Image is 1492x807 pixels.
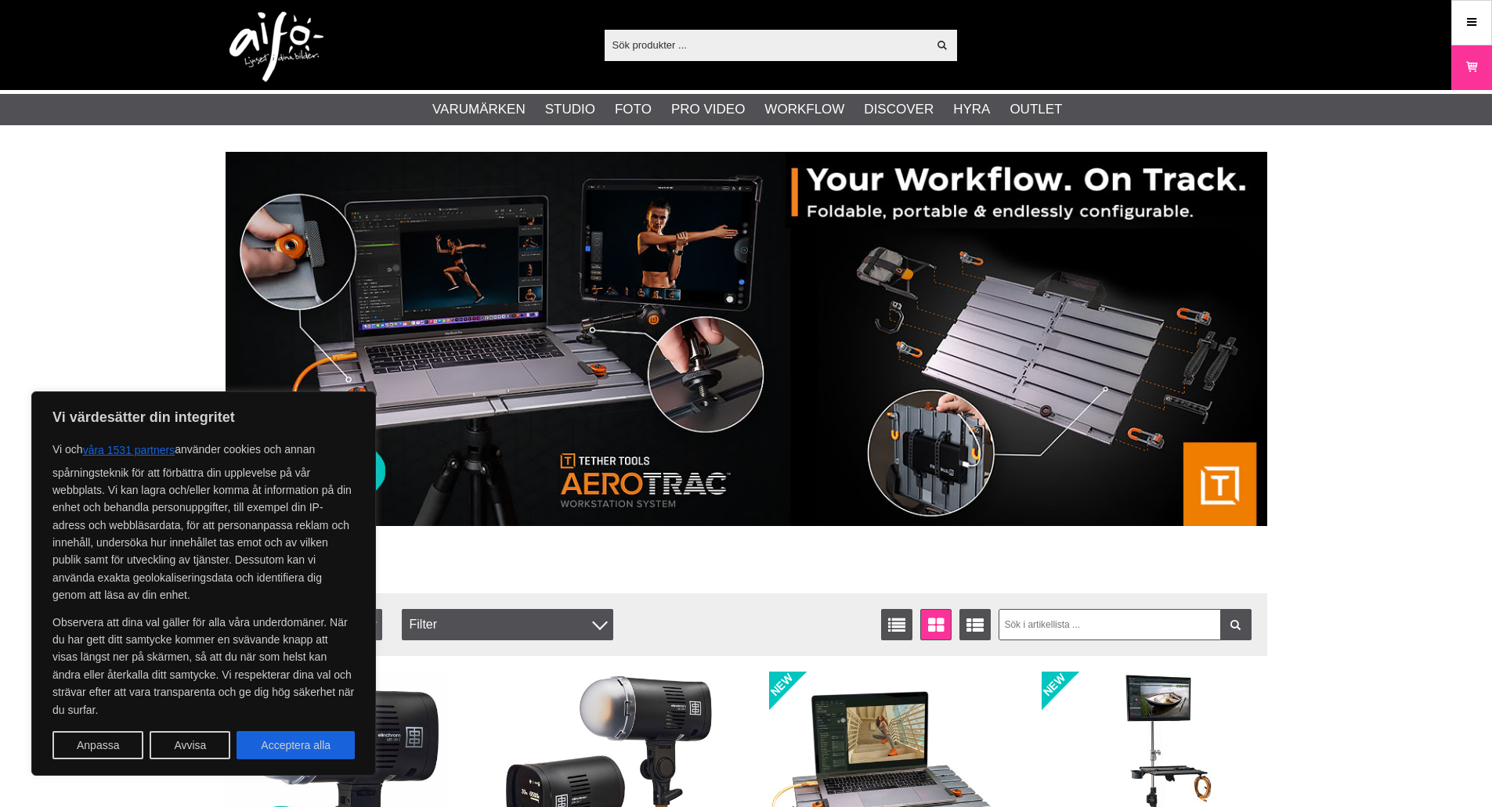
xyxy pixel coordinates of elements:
[229,12,323,82] img: logo.png
[999,609,1252,640] input: Sök i artikellista ...
[1010,99,1062,120] a: Outlet
[150,731,230,759] button: Avvisa
[1220,609,1252,640] a: Filtrera
[605,33,928,56] input: Sök produkter ...
[671,99,745,120] a: Pro Video
[881,609,912,640] a: Listvisning
[31,391,376,776] div: Vi värdesätter din integritet
[52,614,355,719] p: Observera att dina val gäller för alla våra underdomäner. När du har gett ditt samtycke kommer en...
[237,731,355,759] button: Acceptera alla
[615,99,652,120] a: Foto
[83,436,175,464] button: våra 1531 partners
[52,436,355,604] p: Vi och använder cookies och annan spårningsteknik för att förbättra din upplevelse på vår webbpla...
[953,99,990,120] a: Hyra
[402,609,613,640] div: Filter
[959,609,991,640] a: Utökad listvisning
[864,99,934,120] a: Discover
[226,152,1267,526] img: Annons:007 banner-header-aerotrac-1390x500.jpg
[920,609,952,640] a: Fönstervisning
[52,731,143,759] button: Anpassa
[545,99,595,120] a: Studio
[432,99,526,120] a: Varumärken
[52,408,355,427] p: Vi värdesätter din integritet
[764,99,844,120] a: Workflow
